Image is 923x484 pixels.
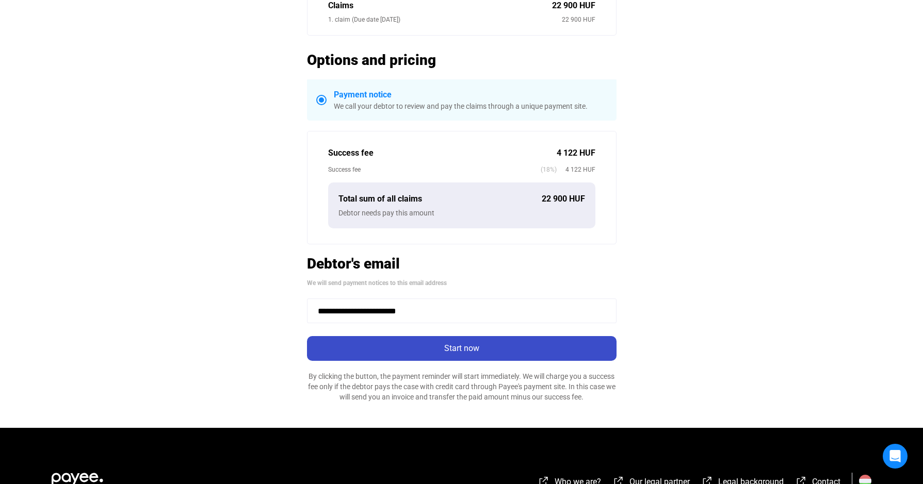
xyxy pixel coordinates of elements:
button: Start now [307,336,617,361]
div: 22 900 HUF [542,193,585,205]
h2: Debtor's email [307,255,617,273]
span: 4 122 HUF [557,164,595,175]
div: Debtor needs pay this amount [338,208,585,218]
div: Total sum of all claims [338,193,542,205]
div: Payment notice [334,89,607,101]
div: Success fee [328,147,557,159]
div: 22 900 HUF [562,14,595,25]
div: Start now [310,342,613,355]
div: By clicking the button, the payment reminder will start immediately. We will charge you a success... [307,371,617,402]
div: We call your debtor to review and pay the claims through a unique payment site. [334,101,607,111]
div: 4 122 HUF [557,147,595,159]
div: 1. claim (Due date [DATE]) [328,14,562,25]
div: Success fee [328,164,541,175]
div: We will send payment notices to this email address [307,278,617,288]
div: Open Intercom Messenger [883,444,908,469]
span: (18%) [541,164,557,175]
h2: Options and pricing [307,51,617,69]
